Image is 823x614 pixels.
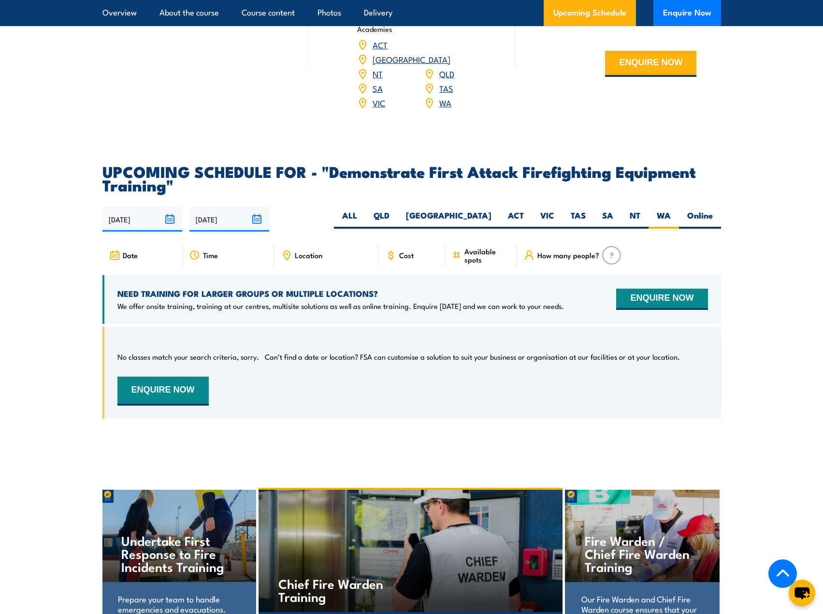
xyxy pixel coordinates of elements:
[117,352,259,362] p: No classes match your search criteria, sorry.
[500,210,532,229] label: ACT
[334,210,365,229] label: ALL
[102,164,721,191] h2: UPCOMING SCHEDULE FOR - "Demonstrate First Attack Firefighting Equipment Training"
[537,251,599,259] span: How many people?
[594,210,621,229] label: SA
[295,251,322,259] span: Location
[439,97,451,108] a: WA
[532,210,563,229] label: VIC
[563,210,594,229] label: TAS
[117,288,564,299] h4: NEED TRAINING FOR LARGER GROUPS OR MULTIPLE LOCATIONS?
[373,39,388,50] a: ACT
[585,534,699,573] h4: Fire Warden / Chief Fire Warden Training
[789,580,815,606] button: chat-button
[278,577,392,603] h4: Chief Fire Warden Training
[464,247,510,263] span: Available spots
[439,68,454,79] a: QLD
[621,210,649,229] label: NT
[189,207,269,232] input: To date
[605,51,696,77] button: ENQUIRE NOW
[102,207,182,232] input: From date
[121,534,236,573] h4: Undertake First Response to Fire Incidents Training
[117,301,564,311] p: We offer onsite training, training at our centres, multisite solutions as well as online training...
[373,68,383,79] a: NT
[679,210,721,229] label: Online
[203,251,218,259] span: Time
[365,210,398,229] label: QLD
[265,352,680,362] p: Can’t find a date or location? FSA can customise a solution to suit your business or organisation...
[117,377,209,406] button: ENQUIRE NOW
[373,53,450,65] a: [GEOGRAPHIC_DATA]
[373,82,383,94] a: SA
[399,251,414,259] span: Cost
[616,289,707,310] button: ENQUIRE NOW
[123,251,138,259] span: Date
[373,97,385,108] a: VIC
[649,210,679,229] label: WA
[398,210,500,229] label: [GEOGRAPHIC_DATA]
[439,82,453,94] a: TAS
